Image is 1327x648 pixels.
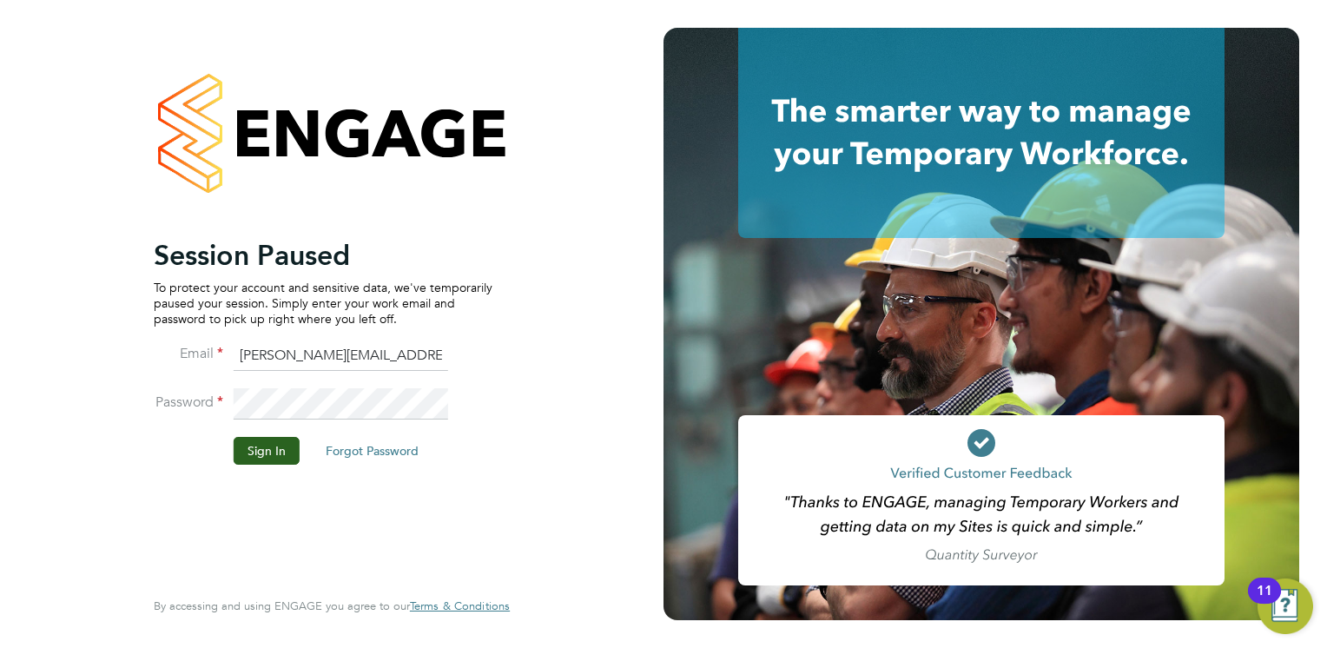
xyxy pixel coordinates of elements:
button: Open Resource Center, 11 new notifications [1258,579,1313,634]
p: To protect your account and sensitive data, we've temporarily paused your session. Simply enter y... [154,280,492,327]
button: Forgot Password [312,437,432,465]
span: By accessing and using ENGAGE you agree to our [154,598,510,613]
button: Sign In [234,437,300,465]
a: Terms & Conditions [410,599,510,613]
h2: Session Paused [154,238,492,273]
label: Email [154,345,223,363]
input: Enter your work email... [234,341,448,372]
div: 11 [1257,591,1272,613]
label: Password [154,393,223,412]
